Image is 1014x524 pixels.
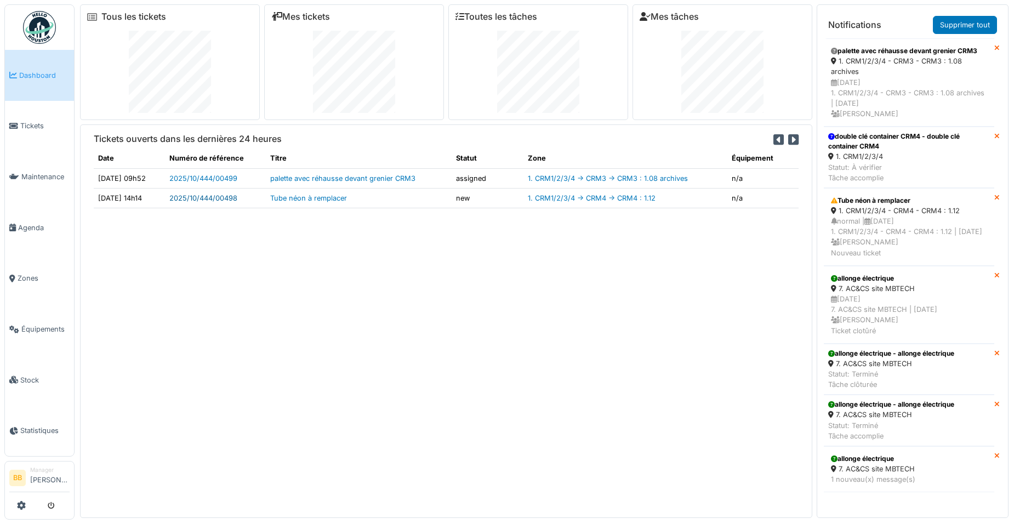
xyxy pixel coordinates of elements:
[831,46,987,56] div: palette avec réhausse devant grenier CRM3
[933,16,997,34] a: Supprimer tout
[9,470,26,486] li: BB
[828,162,990,183] div: Statut: À vérifier Tâche accomplie
[828,349,954,358] div: allonge électrique - allonge électrique
[828,420,954,441] div: Statut: Terminé Tâche accomplie
[94,134,282,144] h6: Tickets ouverts dans les dernières 24 heures
[824,38,994,127] a: palette avec réhausse devant grenier CRM3 1. CRM1/2/3/4 - CRM3 - CRM3 : 1.08 archives [DATE]1. CR...
[831,474,987,485] div: 1 nouveau(x) message(s)
[824,127,994,188] a: double clé container CRM4 - double clé container CRM4 1. CRM1/2/3/4 Statut: À vérifierTâche accom...
[5,304,74,355] a: Équipements
[169,194,237,202] a: 2025/10/444/00498
[20,121,70,131] span: Tickets
[94,188,165,208] td: [DATE] 14h14
[266,149,452,168] th: Titre
[20,425,70,436] span: Statistiques
[94,168,165,188] td: [DATE] 09h52
[528,194,656,202] a: 1. CRM1/2/3/4 -> CRM4 -> CRM4 : 1.12
[640,12,699,22] a: Mes tâches
[831,454,987,464] div: allonge électrique
[828,409,954,420] div: 7. AC&CS site MBTECH
[21,324,70,334] span: Équipements
[5,355,74,406] a: Stock
[727,149,799,168] th: Équipement
[270,194,347,202] a: Tube néon à remplacer
[828,358,954,369] div: 7. AC&CS site MBTECH
[270,174,415,183] a: palette avec réhausse devant grenier CRM3
[824,344,994,395] a: allonge électrique - allonge électrique 7. AC&CS site MBTECH Statut: TerminéTâche clôturée
[831,216,987,258] div: normal | [DATE] 1. CRM1/2/3/4 - CRM4 - CRM4 : 1.12 | [DATE] [PERSON_NAME] Nouveau ticket
[19,70,70,81] span: Dashboard
[5,253,74,304] a: Zones
[831,196,987,206] div: Tube néon à remplacer
[101,12,166,22] a: Tous les tickets
[23,11,56,44] img: Badge_color-CXgf-gQk.svg
[18,223,70,233] span: Agenda
[523,149,727,168] th: Zone
[828,400,954,409] div: allonge électrique - allonge électrique
[824,266,994,344] a: allonge électrique 7. AC&CS site MBTECH [DATE]7. AC&CS site MBTECH | [DATE] [PERSON_NAME]Ticket c...
[828,369,954,390] div: Statut: Terminé Tâche clôturée
[824,395,994,446] a: allonge électrique - allonge électrique 7. AC&CS site MBTECH Statut: TerminéTâche accomplie
[169,174,237,183] a: 2025/10/444/00499
[452,188,523,208] td: new
[831,56,987,77] div: 1. CRM1/2/3/4 - CRM3 - CRM3 : 1.08 archives
[727,168,799,188] td: n/a
[452,168,523,188] td: assigned
[5,101,74,152] a: Tickets
[165,149,266,168] th: Numéro de référence
[828,20,881,30] h6: Notifications
[9,466,70,492] a: BB Manager[PERSON_NAME]
[30,466,70,489] li: [PERSON_NAME]
[831,206,987,216] div: 1. CRM1/2/3/4 - CRM4 - CRM4 : 1.12
[5,202,74,253] a: Agenda
[21,172,70,182] span: Maintenance
[5,406,74,457] a: Statistiques
[727,188,799,208] td: n/a
[271,12,330,22] a: Mes tickets
[831,283,987,294] div: 7. AC&CS site MBTECH
[5,151,74,202] a: Maintenance
[528,174,688,183] a: 1. CRM1/2/3/4 -> CRM3 -> CRM3 : 1.08 archives
[831,294,987,336] div: [DATE] 7. AC&CS site MBTECH | [DATE] [PERSON_NAME] Ticket clotûré
[452,149,523,168] th: Statut
[20,375,70,385] span: Stock
[824,446,994,492] a: allonge électrique 7. AC&CS site MBTECH 1 nouveau(x) message(s)
[94,149,165,168] th: Date
[831,77,987,119] div: [DATE] 1. CRM1/2/3/4 - CRM3 - CRM3 : 1.08 archives | [DATE] [PERSON_NAME]
[18,273,70,283] span: Zones
[828,132,990,151] div: double clé container CRM4 - double clé container CRM4
[831,464,987,474] div: 7. AC&CS site MBTECH
[824,188,994,266] a: Tube néon à remplacer 1. CRM1/2/3/4 - CRM4 - CRM4 : 1.12 normal |[DATE]1. CRM1/2/3/4 - CRM4 - CRM...
[30,466,70,474] div: Manager
[831,274,987,283] div: allonge électrique
[5,50,74,101] a: Dashboard
[828,151,990,162] div: 1. CRM1/2/3/4
[455,12,537,22] a: Toutes les tâches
